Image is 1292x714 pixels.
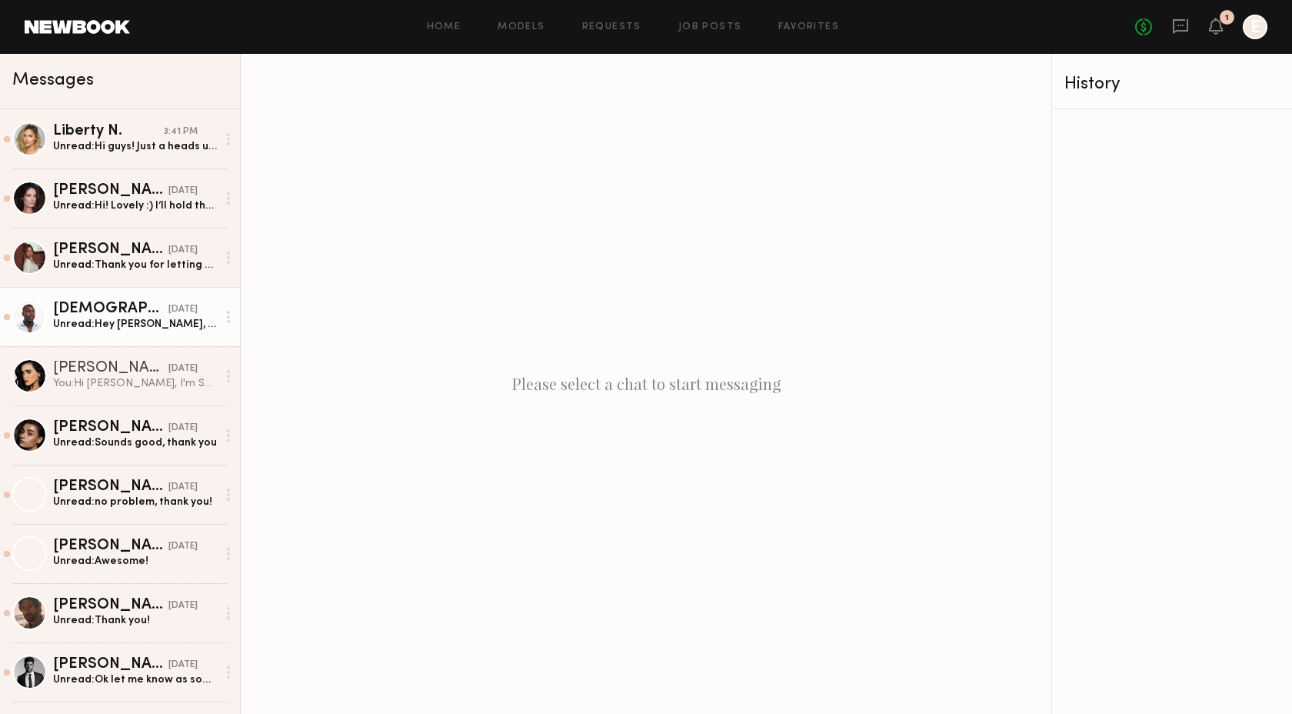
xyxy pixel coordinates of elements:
[53,598,168,613] div: [PERSON_NAME]
[53,554,217,569] div: Unread: Awesome!
[168,480,198,495] div: [DATE]
[53,376,217,391] div: You: Hi [PERSON_NAME], I'm SO sorry. for the delay. I just heard back from the brand last night o...
[53,361,168,376] div: [PERSON_NAME]
[168,243,198,258] div: [DATE]
[53,124,164,139] div: Liberty N.
[53,435,217,450] div: Unread: Sounds good, thank you
[53,672,217,687] div: Unread: Ok let me know as soon as possible
[53,420,168,435] div: [PERSON_NAME]
[678,22,742,32] a: Job Posts
[1064,75,1280,93] div: History
[53,495,217,509] div: Unread: no problem, thank you!
[53,183,168,199] div: [PERSON_NAME]
[53,539,168,554] div: [PERSON_NAME]
[168,421,198,435] div: [DATE]
[1225,14,1229,22] div: 1
[53,657,168,672] div: [PERSON_NAME]
[1243,15,1267,39] a: E
[778,22,839,32] a: Favorites
[168,599,198,613] div: [DATE]
[168,362,198,376] div: [DATE]
[498,22,544,32] a: Models
[53,199,217,213] div: Unread: Hi! Lovely :) I’ll hold the date! If there’s a mood board or anything you’d like to share...
[168,302,198,317] div: [DATE]
[12,72,94,89] span: Messages
[53,242,168,258] div: [PERSON_NAME]
[168,184,198,199] div: [DATE]
[582,22,641,32] a: Requests
[53,317,217,332] div: Unread: Hey [PERSON_NAME], Thank you for the update! I can bring a couple suit options as well as...
[53,139,217,154] div: Unread: Hi guys! Just a heads up I’m good to go - just want to confirm we will wrap at 3 in [GEOG...
[168,658,198,672] div: [DATE]
[241,54,1051,714] div: Please select a chat to start messaging
[168,539,198,554] div: [DATE]
[53,302,168,317] div: [DEMOGRAPHIC_DATA][PERSON_NAME]
[427,22,461,32] a: Home
[53,258,217,272] div: Unread: Thank you for letting me know and I’d love to work with you in the future if anything els...
[53,479,168,495] div: [PERSON_NAME]
[164,125,198,139] div: 3:41 PM
[53,613,217,628] div: Unread: Thank you!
